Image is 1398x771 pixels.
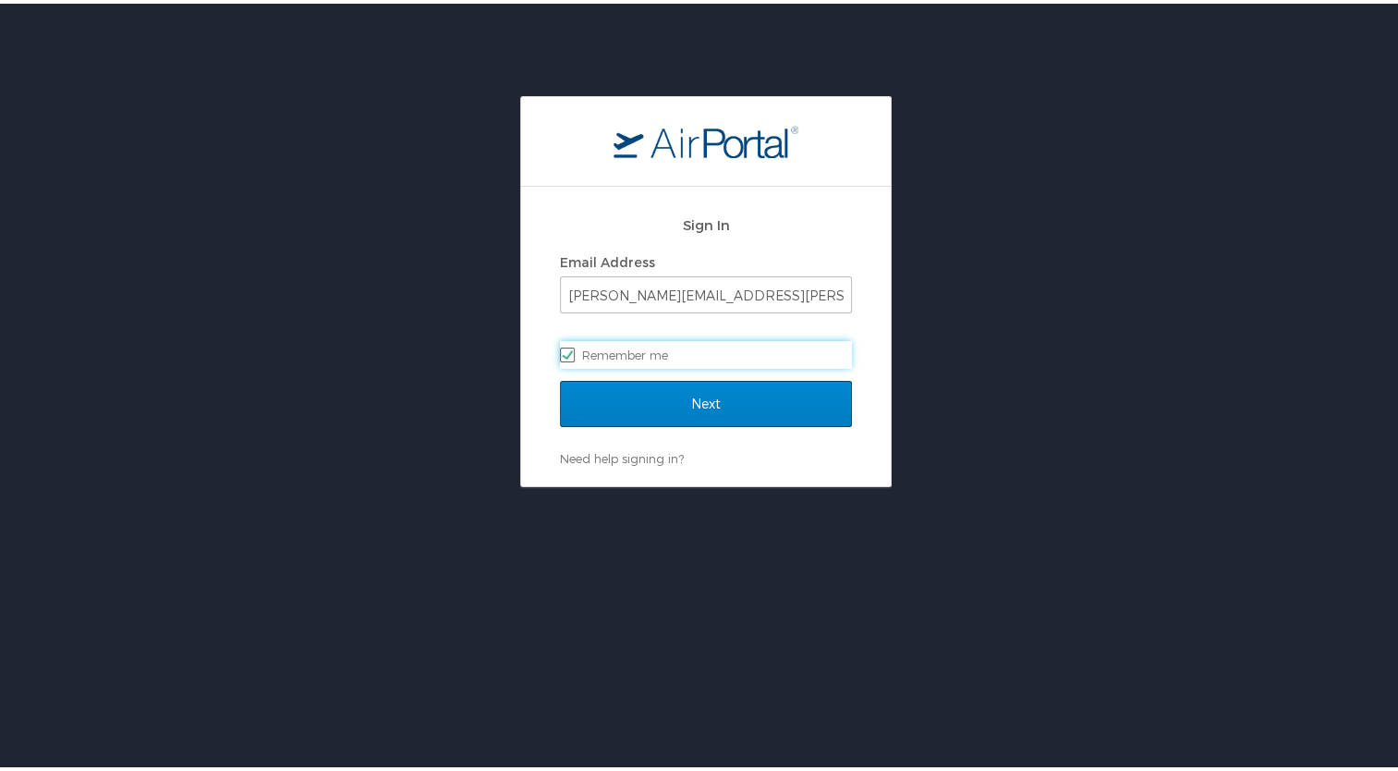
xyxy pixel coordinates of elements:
[560,337,852,365] label: Remember me
[560,447,684,462] a: Need help signing in?
[560,377,852,423] input: Next
[560,251,655,266] label: Email Address
[614,121,798,154] img: logo
[560,211,852,232] h2: Sign In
